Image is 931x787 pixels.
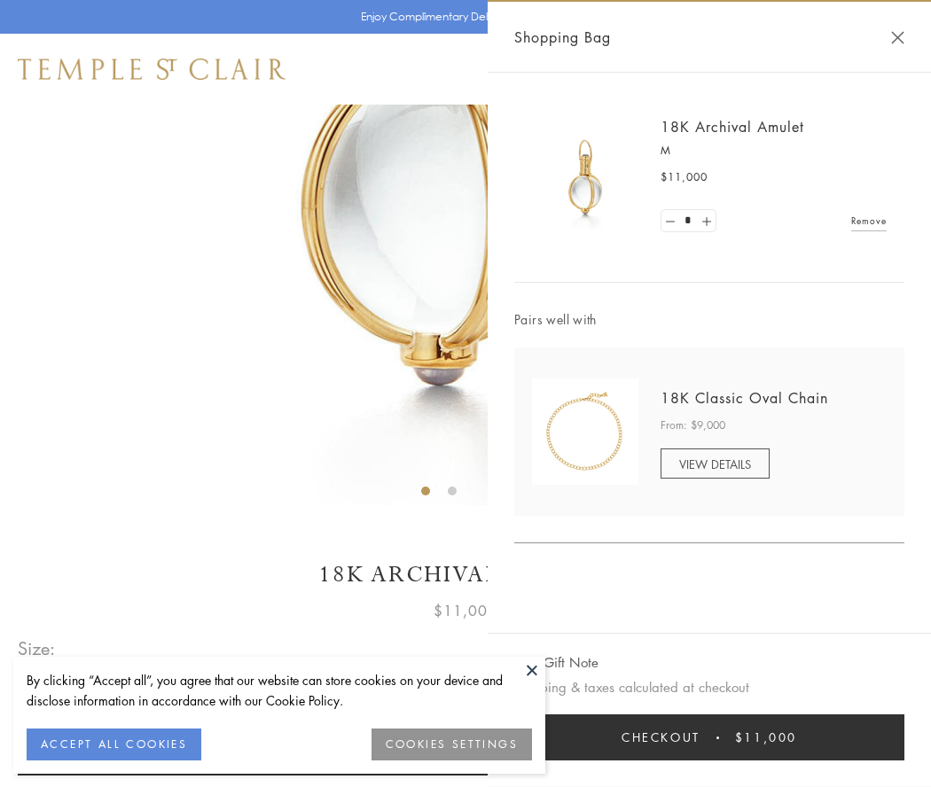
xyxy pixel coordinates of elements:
[361,8,562,26] p: Enjoy Complimentary Delivery & Returns
[661,142,887,160] p: M
[514,26,611,49] span: Shopping Bag
[661,448,770,479] a: VIEW DETAILS
[434,599,497,622] span: $11,000
[514,676,904,698] p: Shipping & taxes calculated at checkout
[661,117,804,136] a: 18K Archival Amulet
[735,728,797,747] span: $11,000
[697,210,715,232] a: Set quantity to 2
[514,651,598,674] button: Add Gift Note
[532,378,638,485] img: N88865-OV18
[18,559,913,590] h1: 18K Archival Amulet
[532,124,638,230] img: 18K Archival Amulet
[27,670,532,711] div: By clicking “Accept all”, you agree that our website can store cookies on your device and disclos...
[661,417,725,434] span: From: $9,000
[27,729,201,760] button: ACCEPT ALL COOKIES
[661,168,708,186] span: $11,000
[622,728,700,747] span: Checkout
[661,388,828,408] a: 18K Classic Oval Chain
[514,309,904,330] span: Pairs well with
[18,634,57,663] span: Size:
[851,211,887,230] a: Remove
[372,729,532,760] button: COOKIES SETTINGS
[679,456,751,472] span: VIEW DETAILS
[18,58,286,80] img: Temple St. Clair
[891,31,904,44] button: Close Shopping Bag
[661,210,679,232] a: Set quantity to 0
[514,714,904,760] button: Checkout $11,000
